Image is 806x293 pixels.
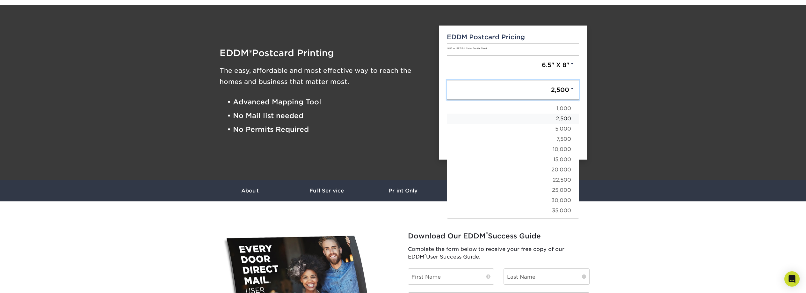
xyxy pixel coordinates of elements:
a: 20,000 [447,165,579,175]
a: 22,500 [447,175,579,185]
a: 10,000 [447,144,579,154]
h1: EDDM Postcard Printing [220,49,430,57]
h3: Print Only [365,188,441,194]
p: Complete the form below to receive your free copy of our EDDM User Success Guide. [408,245,590,261]
small: 14PT or 16PT Full Color, Double Sided [447,47,487,50]
a: 6.5" X 8" [447,55,579,75]
sup: ® [486,231,488,237]
h3: The easy, affordable and most effective way to reach the homes and business that matter most. [220,65,430,87]
a: Resources [441,180,518,201]
a: 25,000 [447,185,579,195]
a: Full Service [288,180,365,201]
li: • No Mail list needed [227,109,430,123]
div: Open Intercom Messenger [784,271,800,287]
a: 2,500 [447,114,579,124]
a: Print Only [365,180,441,201]
h2: Download Our EDDM Success Guide [408,232,590,240]
h3: About [212,188,288,194]
span: ® [249,48,252,57]
a: 35,000 [447,206,579,216]
a: About [212,180,288,201]
div: 6.5" X 8" [447,101,579,219]
a: 2,500 [447,80,579,100]
a: 1,000 [447,103,579,114]
li: • Advanced Mapping Tool [227,95,430,109]
a: 5,000 [447,124,579,134]
li: • No Permits Required [227,123,430,137]
sup: ® [425,253,426,258]
h3: Full Service [288,188,365,194]
h3: Resources [441,188,518,194]
a: 7,500 [447,134,579,144]
h5: EDDM Postcard Pricing [447,33,579,41]
a: 15,000 [447,154,579,165]
a: 30,000 [447,195,579,206]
